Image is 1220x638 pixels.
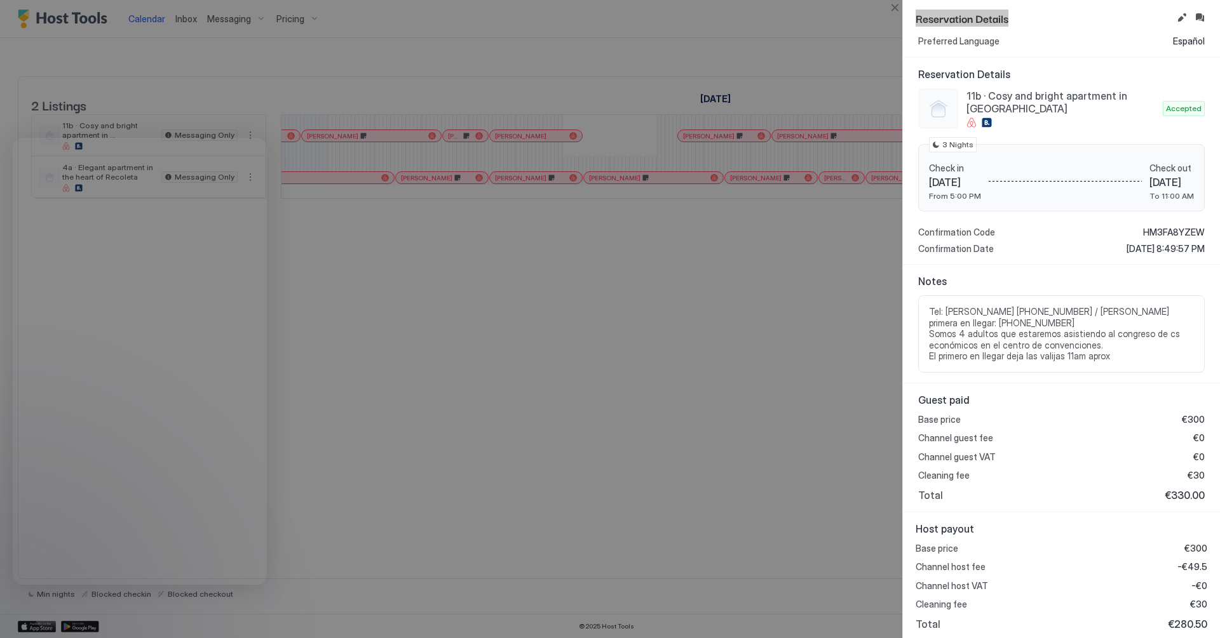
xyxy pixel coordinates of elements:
[1191,580,1207,592] span: -€0
[1166,103,1202,114] span: Accepted
[1193,451,1205,463] span: €0
[916,10,1172,26] span: Reservation Details
[916,618,940,630] span: Total
[916,522,1207,535] span: Host payout
[1168,618,1207,630] span: €280.50
[1192,10,1207,25] button: Inbox
[1127,243,1205,255] span: [DATE] 8:49:57 PM
[918,451,996,463] span: Channel guest VAT
[13,595,43,625] iframe: Intercom live chat
[918,275,1205,288] span: Notes
[1165,489,1205,502] span: €330.00
[966,90,1158,115] span: 11b · Cosy and bright apartment in [GEOGRAPHIC_DATA]
[1149,191,1194,201] span: To 11:00 AM
[918,394,1205,406] span: Guest paid
[918,432,993,444] span: Channel guest fee
[918,68,1205,81] span: Reservation Details
[916,580,988,592] span: Channel host VAT
[1149,176,1194,189] span: [DATE]
[1174,10,1189,25] button: Edit reservation
[13,138,267,585] iframe: Intercom live chat
[916,599,967,610] span: Cleaning fee
[929,306,1194,362] span: Tel: [PERSON_NAME] [PHONE_NUMBER] / [PERSON_NAME] primera en llegar: [PHONE_NUMBER] Somos 4 adult...
[1188,470,1205,481] span: €30
[1177,561,1207,573] span: -€49.5
[929,176,981,189] span: [DATE]
[942,139,973,150] span: 3 Nights
[918,489,943,502] span: Total
[918,243,994,255] span: Confirmation Date
[1149,163,1194,174] span: Check out
[918,227,995,238] span: Confirmation Code
[918,36,1000,47] span: Preferred Language
[1173,36,1205,47] span: Español
[916,561,986,573] span: Channel host fee
[918,470,970,481] span: Cleaning fee
[1184,543,1207,554] span: €300
[1143,227,1205,238] span: HM3FA8YZEW
[918,414,961,425] span: Base price
[1182,414,1205,425] span: €300
[929,163,981,174] span: Check in
[1193,432,1205,444] span: €0
[1190,599,1207,610] span: €30
[916,543,958,554] span: Base price
[929,191,981,201] span: From 5:00 PM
